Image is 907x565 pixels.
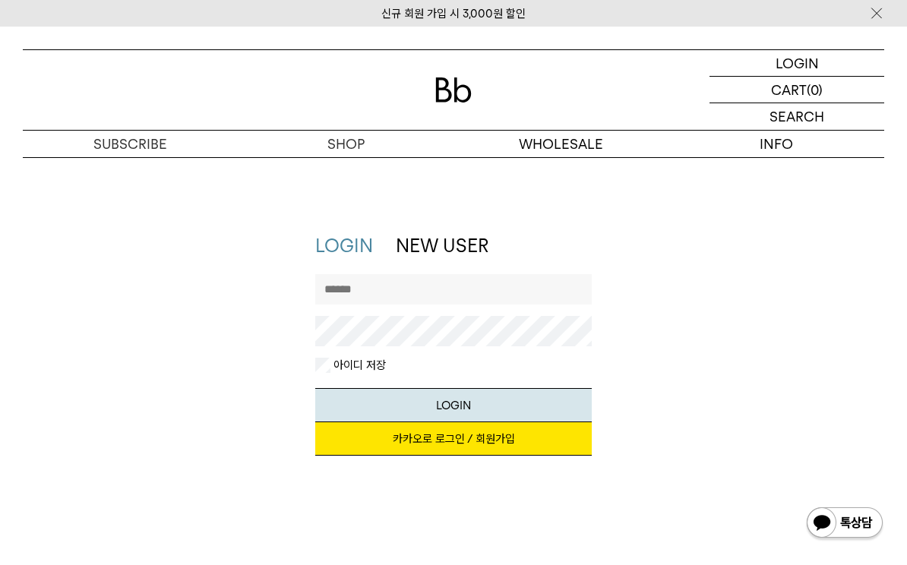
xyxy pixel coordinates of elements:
[315,422,593,456] a: 카카오로 로그인 / 회원가입
[396,235,488,257] a: NEW USER
[709,77,884,103] a: CART (0)
[770,103,824,130] p: SEARCH
[239,131,454,157] a: SHOP
[23,131,239,157] a: SUBSCRIBE
[776,50,819,76] p: LOGIN
[330,358,386,373] label: 아이디 저장
[771,77,807,103] p: CART
[315,235,373,257] a: LOGIN
[669,131,885,157] p: INFO
[805,506,884,542] img: 카카오톡 채널 1:1 채팅 버튼
[435,77,472,103] img: 로고
[453,131,669,157] p: WHOLESALE
[709,50,884,77] a: LOGIN
[315,388,593,422] button: LOGIN
[381,7,526,21] a: 신규 회원 가입 시 3,000원 할인
[807,77,823,103] p: (0)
